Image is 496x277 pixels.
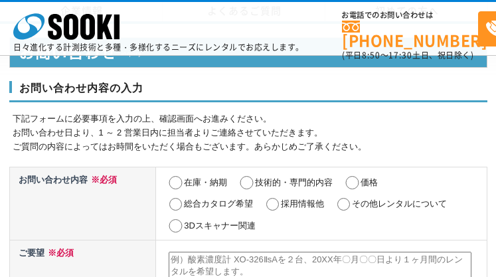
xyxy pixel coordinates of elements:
label: 在庫・納期 [184,177,227,187]
p: 下記フォームに必要事項を入力の上、確認画面へお進みください。 お問い合わせ日より、1 ～ 2 営業日内に担当者よりご連絡させていただきます。 ご質問の内容によってはお時間をいただく場合もございま... [13,112,487,153]
label: 総合カタログ希望 [184,199,253,209]
label: 価格 [361,177,378,187]
label: 技術的・専門的内容 [255,177,333,187]
span: ※必須 [44,248,74,258]
label: その他レンタルについて [352,199,447,209]
span: お電話でのお問い合わせは [342,11,478,19]
label: 採用情報他 [281,199,324,209]
span: (平日 ～ 土日、祝日除く) [342,49,473,61]
label: 3Dスキャナー関連 [184,221,256,231]
span: 8:50 [362,49,380,61]
span: ※必須 [88,175,117,185]
h3: お問い合わせ内容の入力 [9,81,487,102]
a: [PHONE_NUMBER] [342,21,478,48]
p: 日々進化する計測技術と多種・多様化するニーズにレンタルでお応えします。 [13,43,304,51]
span: 17:30 [388,49,412,61]
th: お問い合わせ内容 [9,167,156,240]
